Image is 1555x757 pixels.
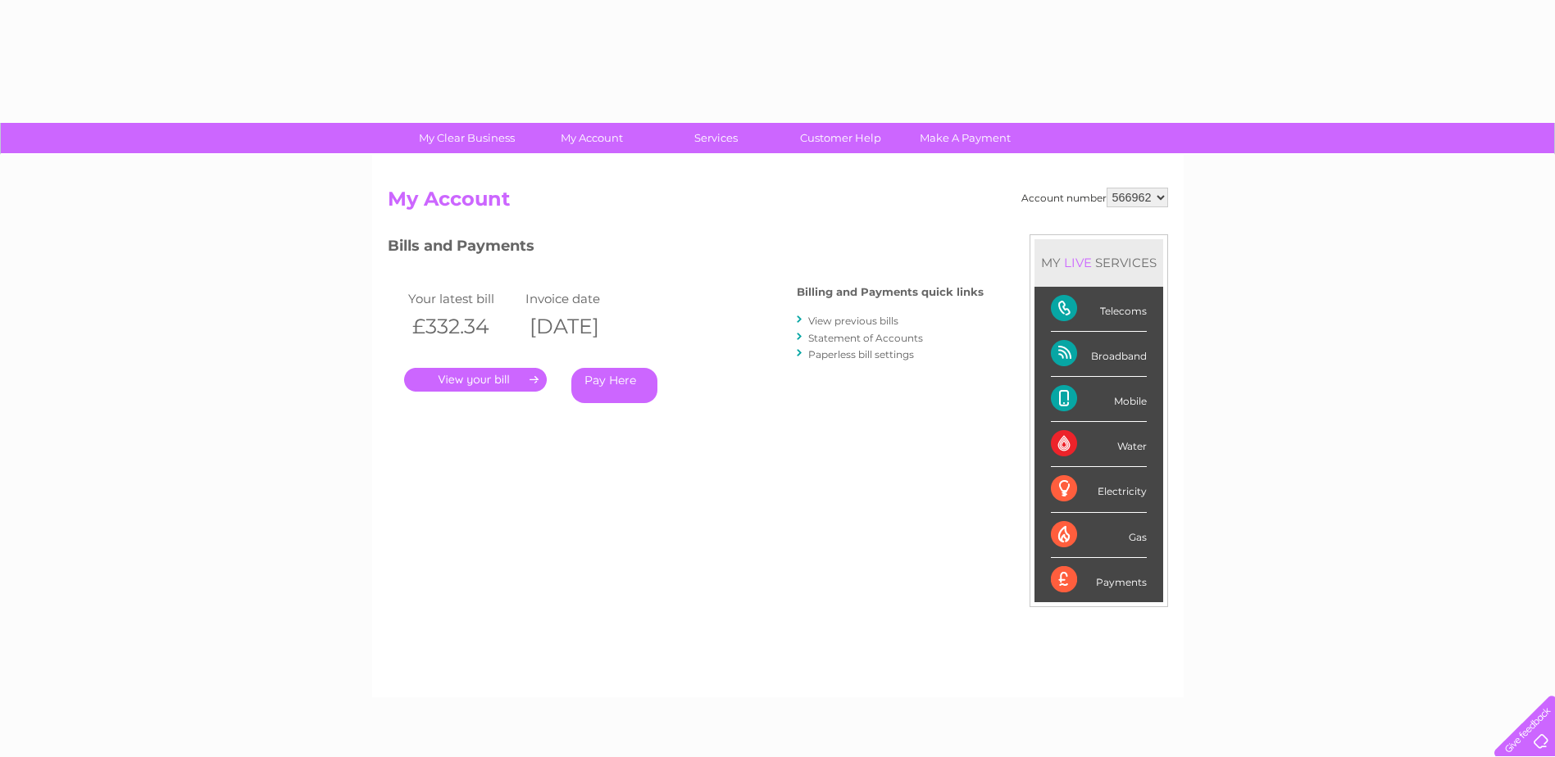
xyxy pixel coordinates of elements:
[571,368,657,403] a: Pay Here
[1021,188,1168,207] div: Account number
[1051,467,1147,512] div: Electricity
[898,123,1033,153] a: Make A Payment
[808,332,923,344] a: Statement of Accounts
[1051,558,1147,602] div: Payments
[404,310,522,343] th: £332.34
[399,123,534,153] a: My Clear Business
[1034,239,1163,286] div: MY SERVICES
[524,123,659,153] a: My Account
[404,368,547,392] a: .
[521,288,639,310] td: Invoice date
[388,234,984,263] h3: Bills and Payments
[648,123,784,153] a: Services
[1061,255,1095,270] div: LIVE
[1051,377,1147,422] div: Mobile
[808,315,898,327] a: View previous bills
[1051,287,1147,332] div: Telecoms
[773,123,908,153] a: Customer Help
[1051,422,1147,467] div: Water
[521,310,639,343] th: [DATE]
[388,188,1168,219] h2: My Account
[808,348,914,360] a: Paperless bill settings
[1051,513,1147,558] div: Gas
[404,288,522,310] td: Your latest bill
[797,286,984,298] h4: Billing and Payments quick links
[1051,332,1147,377] div: Broadband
